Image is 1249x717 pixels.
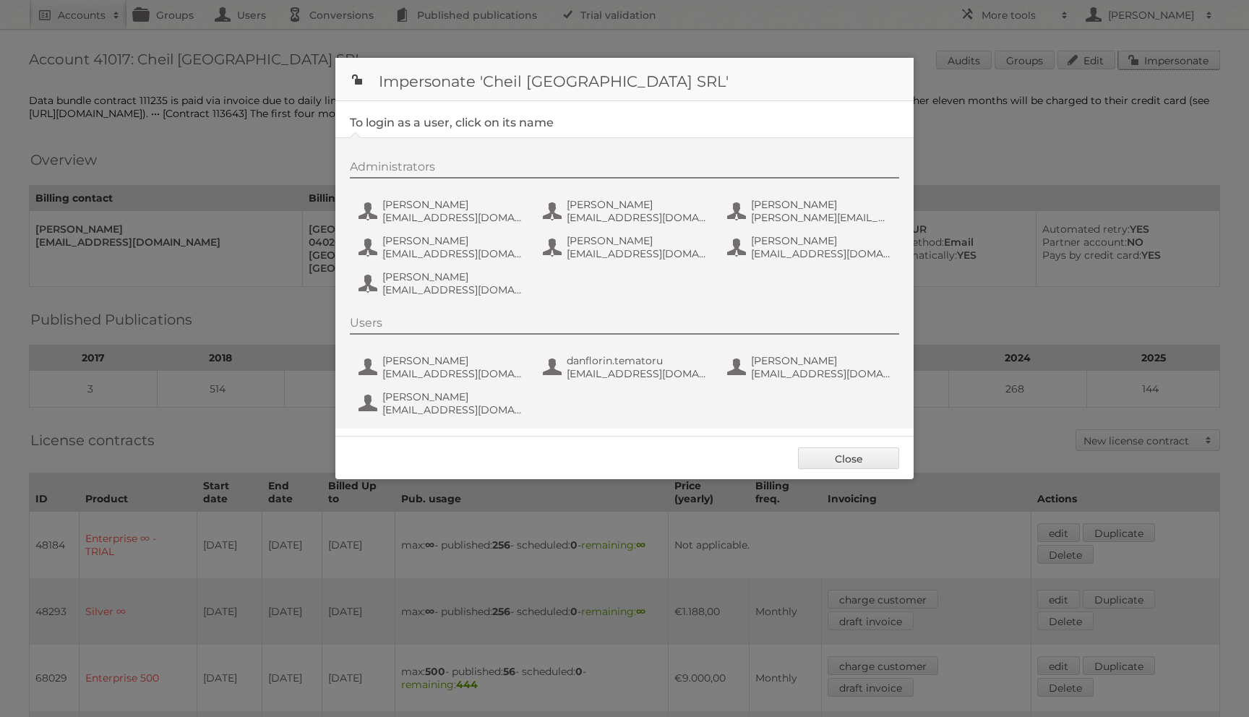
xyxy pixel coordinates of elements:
[350,116,554,129] legend: To login as a user, click on its name
[357,353,527,382] button: [PERSON_NAME] [EMAIL_ADDRESS][DOMAIN_NAME]
[567,234,707,247] span: [PERSON_NAME]
[382,283,523,296] span: [EMAIL_ADDRESS][DOMAIN_NAME]
[541,197,711,226] button: [PERSON_NAME] [EMAIL_ADDRESS][DOMAIN_NAME]
[567,354,707,367] span: danflorin.tematoru
[751,354,891,367] span: [PERSON_NAME]
[798,447,899,469] a: Close
[567,367,707,380] span: [EMAIL_ADDRESS][DOMAIN_NAME]
[382,211,523,224] span: [EMAIL_ADDRESS][DOMAIN_NAME]
[382,354,523,367] span: [PERSON_NAME]
[382,234,523,247] span: [PERSON_NAME]
[567,211,707,224] span: [EMAIL_ADDRESS][DOMAIN_NAME]
[382,247,523,260] span: [EMAIL_ADDRESS][DOMAIN_NAME]
[357,269,527,298] button: [PERSON_NAME] [EMAIL_ADDRESS][DOMAIN_NAME]
[350,160,899,179] div: Administrators
[382,270,523,283] span: [PERSON_NAME]
[350,316,899,335] div: Users
[335,58,914,101] h1: Impersonate 'Cheil [GEOGRAPHIC_DATA] SRL'
[726,197,896,226] button: [PERSON_NAME] [PERSON_NAME][EMAIL_ADDRESS][DOMAIN_NAME]
[382,390,523,403] span: [PERSON_NAME]
[751,367,891,380] span: [EMAIL_ADDRESS][DOMAIN_NAME]
[541,233,711,262] button: [PERSON_NAME] [EMAIL_ADDRESS][DOMAIN_NAME]
[751,234,891,247] span: [PERSON_NAME]
[382,198,523,211] span: [PERSON_NAME]
[751,198,891,211] span: [PERSON_NAME]
[357,233,527,262] button: [PERSON_NAME] [EMAIL_ADDRESS][DOMAIN_NAME]
[751,247,891,260] span: [EMAIL_ADDRESS][DOMAIN_NAME]
[382,367,523,380] span: [EMAIL_ADDRESS][DOMAIN_NAME]
[567,198,707,211] span: [PERSON_NAME]
[357,197,527,226] button: [PERSON_NAME] [EMAIL_ADDRESS][DOMAIN_NAME]
[382,403,523,416] span: [EMAIL_ADDRESS][DOMAIN_NAME]
[751,211,891,224] span: [PERSON_NAME][EMAIL_ADDRESS][DOMAIN_NAME]
[541,353,711,382] button: danflorin.tematoru [EMAIL_ADDRESS][DOMAIN_NAME]
[567,247,707,260] span: [EMAIL_ADDRESS][DOMAIN_NAME]
[726,233,896,262] button: [PERSON_NAME] [EMAIL_ADDRESS][DOMAIN_NAME]
[357,389,527,418] button: [PERSON_NAME] [EMAIL_ADDRESS][DOMAIN_NAME]
[726,353,896,382] button: [PERSON_NAME] [EMAIL_ADDRESS][DOMAIN_NAME]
